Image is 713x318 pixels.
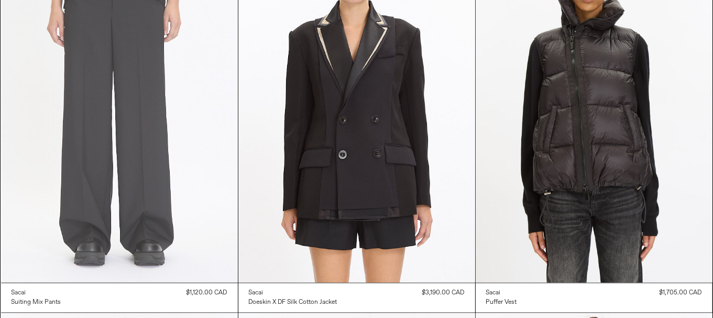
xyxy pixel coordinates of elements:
div: Sacai [249,289,264,298]
a: Sacai [486,289,517,298]
a: Sacai [12,289,61,298]
div: Sacai [12,289,26,298]
a: Sacai [249,289,337,298]
a: Doeskin x DF Silk Cotton Jacket [249,298,337,308]
div: $1,705.00 CAD [660,289,702,298]
div: $1,120.00 CAD [187,289,227,298]
a: Puffer Vest [486,298,517,308]
a: Suiting Mix Pants [12,298,61,308]
div: Sacai [486,289,501,298]
div: $3,190.00 CAD [422,289,465,298]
